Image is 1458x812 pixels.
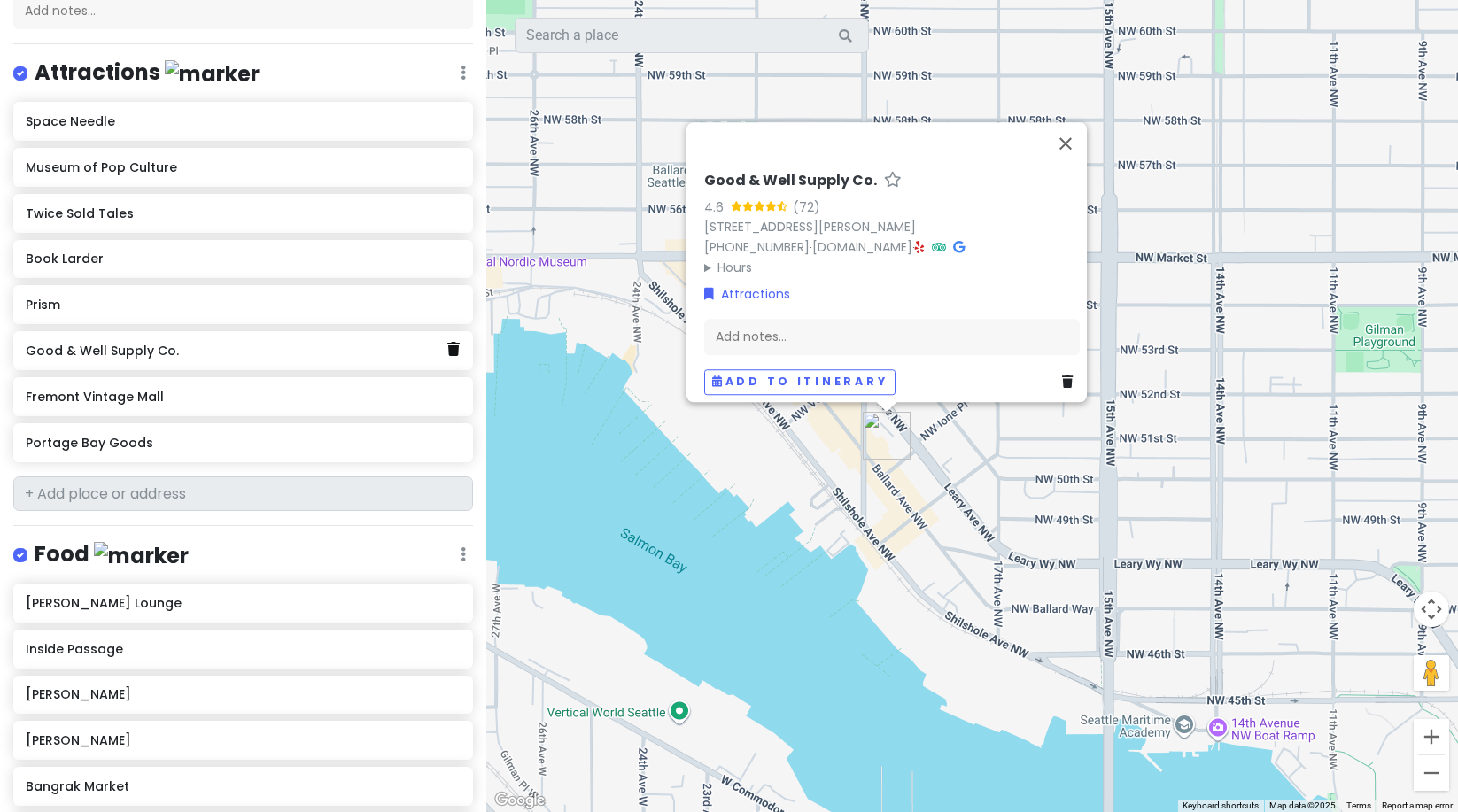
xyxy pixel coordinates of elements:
[1414,755,1449,791] button: Zoom out
[704,218,916,236] a: [STREET_ADDRESS][PERSON_NAME]
[13,476,473,512] input: + Add place or address
[26,159,460,175] h6: Museum of Pop Culture
[704,318,1080,355] div: Add notes...
[863,412,911,460] div: Good & Well Supply Co.
[35,540,189,569] h4: Food
[1183,800,1259,812] button: Keyboard shortcuts
[704,284,790,304] a: Attractions
[26,389,460,405] h6: Fremont Vintage Mall
[26,641,460,657] h6: Inside Passage
[26,251,460,267] h6: Book Larder
[447,338,460,361] a: Delete place
[26,297,460,313] h6: Prism
[26,595,460,611] h6: [PERSON_NAME] Lounge
[704,172,877,190] h6: Good & Well Supply Co.
[491,789,549,812] a: Open this area in Google Maps (opens a new window)
[165,60,260,88] img: marker
[793,197,820,217] div: (72)
[1414,719,1449,754] button: Zoom in
[1346,800,1371,810] a: Terms (opens in new tab)
[491,789,549,812] img: Google
[26,732,460,748] h6: [PERSON_NAME]
[1414,655,1449,691] button: Drag Pegman onto the map to open Street View
[1269,800,1336,810] span: Map data ©2025
[704,258,1080,277] summary: Hours
[26,778,460,794] h6: Bangrak Market
[704,238,810,256] a: [PHONE_NUMBER]
[704,369,896,395] button: Add to itinerary
[884,172,902,190] a: Star place
[35,58,260,88] h4: Attractions
[94,542,189,569] img: marker
[26,686,460,702] h6: [PERSON_NAME]
[26,205,460,221] h6: Twice Sold Tales
[1414,592,1449,627] button: Map camera controls
[834,383,872,421] div: Prism
[932,241,946,253] i: Tripadvisor
[812,238,912,256] a: [DOMAIN_NAME]
[26,113,460,129] h6: Space Needle
[26,435,460,451] h6: Portage Bay Goods
[704,172,1080,277] div: · ·
[1062,372,1080,391] a: Delete place
[953,241,965,253] i: Google Maps
[704,197,731,217] div: 4.6
[1044,122,1087,165] button: Close
[26,343,447,359] h6: Good & Well Supply Co.
[1382,800,1453,810] a: Report a map error
[515,18,869,53] input: Search a place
